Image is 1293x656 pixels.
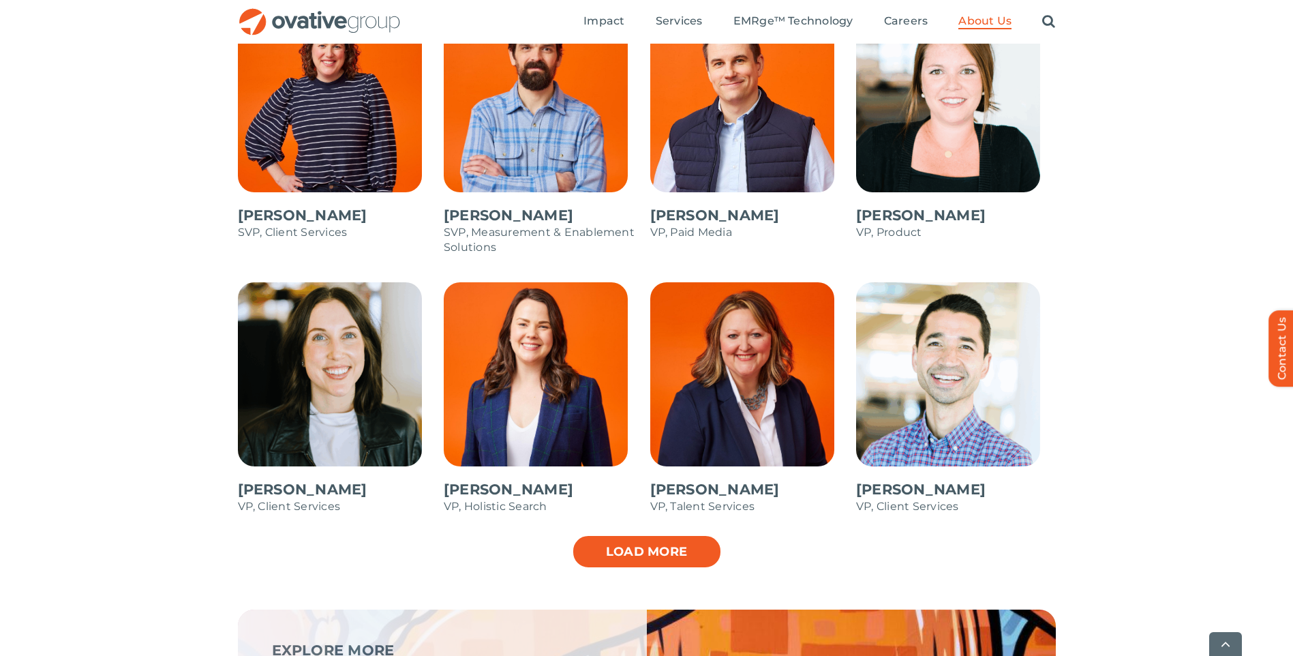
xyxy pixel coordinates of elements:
span: Services [656,14,703,28]
a: Services [656,14,703,29]
span: Impact [583,14,624,28]
span: Careers [884,14,928,28]
span: EMRge™ Technology [733,14,853,28]
a: Search [1042,14,1055,29]
span: About Us [958,14,1011,28]
a: EMRge™ Technology [733,14,853,29]
a: About Us [958,14,1011,29]
a: Impact [583,14,624,29]
a: Load more [572,535,722,569]
a: OG_Full_horizontal_RGB [238,7,401,20]
a: Careers [884,14,928,29]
